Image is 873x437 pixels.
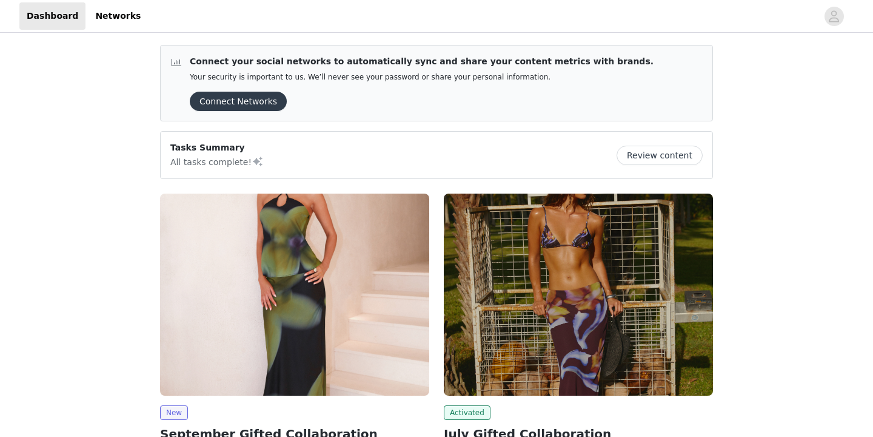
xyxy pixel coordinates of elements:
[160,405,188,420] span: New
[617,146,703,165] button: Review content
[88,2,148,30] a: Networks
[19,2,85,30] a: Dashboard
[190,92,287,111] button: Connect Networks
[170,141,264,154] p: Tasks Summary
[444,405,490,420] span: Activated
[444,194,713,396] img: Peppermayo AUS
[828,7,840,26] div: avatar
[170,154,264,169] p: All tasks complete!
[160,194,429,396] img: Peppermayo AUS
[190,73,654,82] p: Your security is important to us. We’ll never see your password or share your personal information.
[190,55,654,68] p: Connect your social networks to automatically sync and share your content metrics with brands.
